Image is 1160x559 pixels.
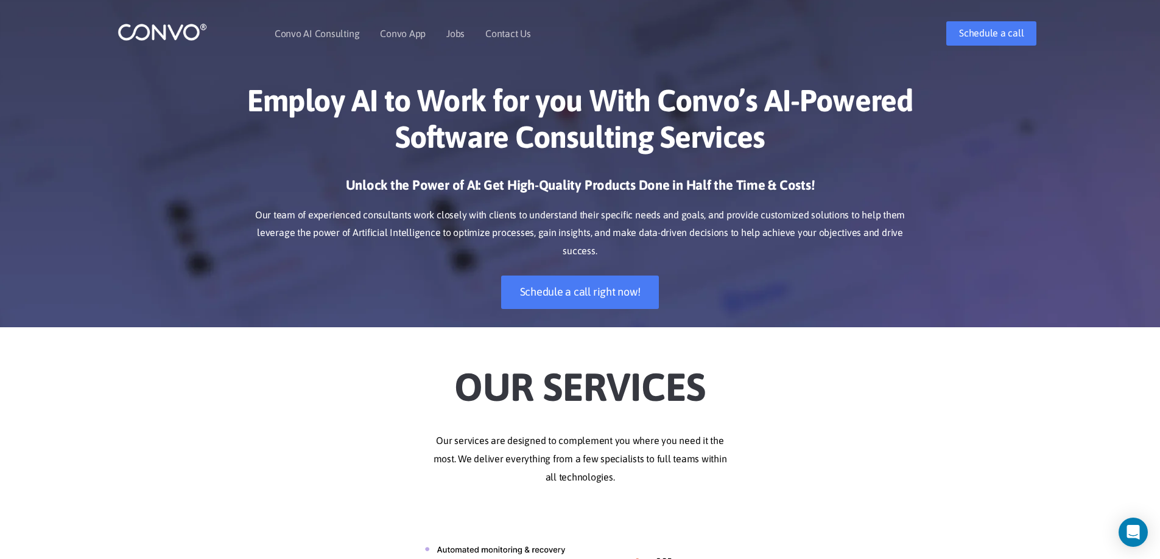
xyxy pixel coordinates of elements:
[242,345,918,414] h2: Our Services
[242,432,918,487] p: Our services are designed to complement you where you need it the most. We deliver everything fro...
[275,29,359,38] a: Convo AI Consulting
[946,21,1036,46] a: Schedule a call
[380,29,426,38] a: Convo App
[242,176,918,203] h3: Unlock the Power of AI: Get High-Quality Products Done in Half the Time & Costs!
[242,206,918,261] p: Our team of experienced consultants work closely with clients to understand their specific needs ...
[485,29,531,38] a: Contact Us
[118,23,207,41] img: logo_1.png
[501,276,659,309] a: Schedule a call right now!
[242,82,918,164] h1: Employ AI to Work for you With Convo’s AI-Powered Software Consulting Services
[1119,518,1148,547] div: Open Intercom Messenger
[446,29,465,38] a: Jobs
